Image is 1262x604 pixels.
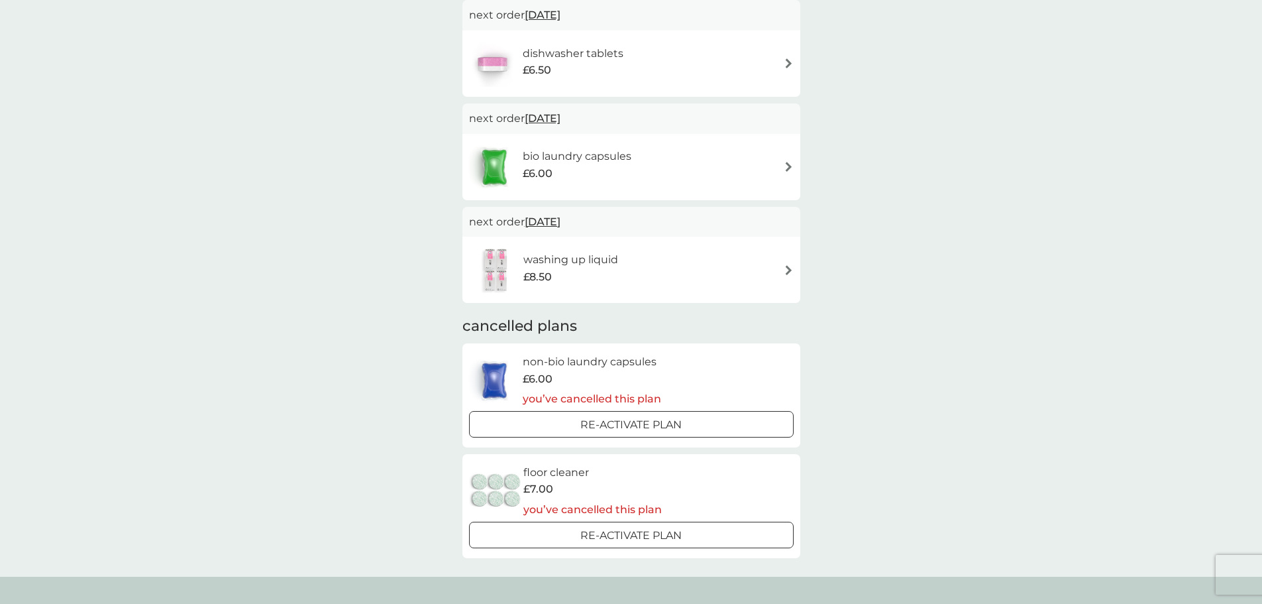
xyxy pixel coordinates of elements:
img: dishwasher tablets [469,40,515,87]
p: you’ve cancelled this plan [523,391,661,408]
p: next order [469,213,794,231]
button: Re-activate Plan [469,411,794,438]
h6: dishwasher tablets [523,45,623,62]
img: arrow right [784,162,794,172]
img: floor cleaner [469,468,523,514]
button: Re-activate Plan [469,522,794,548]
p: Re-activate Plan [580,527,682,544]
img: arrow right [784,265,794,275]
span: £8.50 [523,269,552,286]
span: £6.50 [523,62,551,79]
span: [DATE] [525,209,560,235]
h6: washing up liquid [523,251,618,269]
span: £6.00 [523,371,552,388]
h6: floor cleaner [523,464,662,481]
p: you’ve cancelled this plan [523,501,662,518]
span: [DATE] [525,2,560,28]
span: [DATE] [525,105,560,131]
img: arrow right [784,58,794,68]
h6: non-bio laundry capsules [523,353,661,371]
span: £7.00 [523,481,553,498]
span: £6.00 [523,165,552,182]
p: Re-activate Plan [580,416,682,434]
h6: bio laundry capsules [523,148,631,165]
p: next order [469,7,794,24]
h2: cancelled plans [462,316,800,337]
img: bio laundry capsules [469,144,519,190]
img: non-bio laundry capsules [469,357,519,404]
p: next order [469,110,794,127]
img: washing up liquid [469,247,523,293]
